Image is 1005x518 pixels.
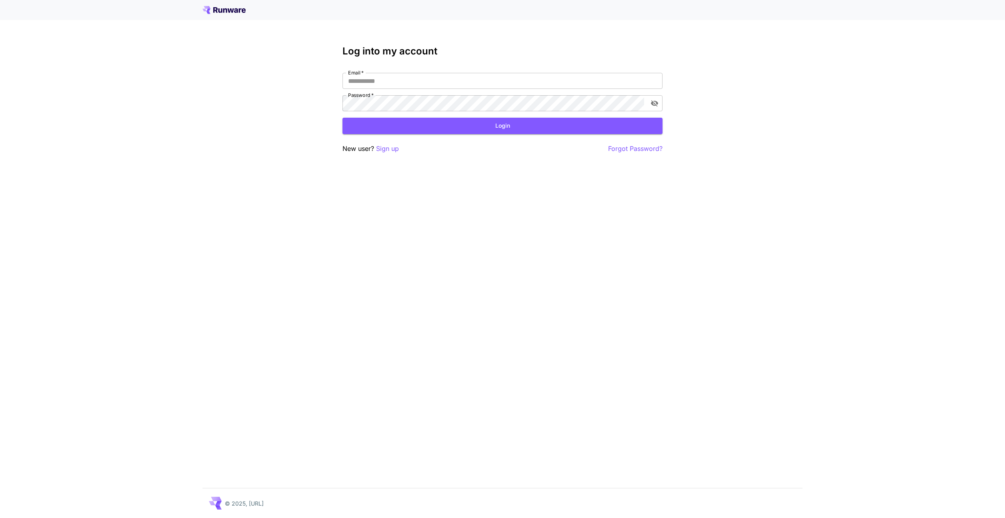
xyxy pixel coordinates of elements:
[342,144,399,154] p: New user?
[647,96,662,110] button: toggle password visibility
[608,144,663,154] button: Forgot Password?
[376,144,399,154] button: Sign up
[348,69,364,76] label: Email
[342,46,663,57] h3: Log into my account
[225,499,264,508] p: © 2025, [URL]
[348,92,374,98] label: Password
[342,118,663,134] button: Login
